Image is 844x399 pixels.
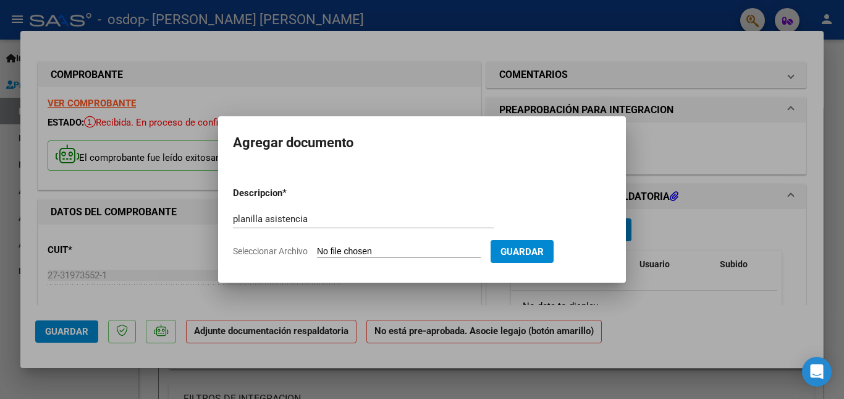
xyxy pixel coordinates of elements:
button: Guardar [491,240,554,263]
div: Open Intercom Messenger [802,357,832,387]
span: Guardar [500,246,544,257]
p: Descripcion [233,186,347,200]
span: Seleccionar Archivo [233,246,308,256]
h2: Agregar documento [233,131,611,155]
